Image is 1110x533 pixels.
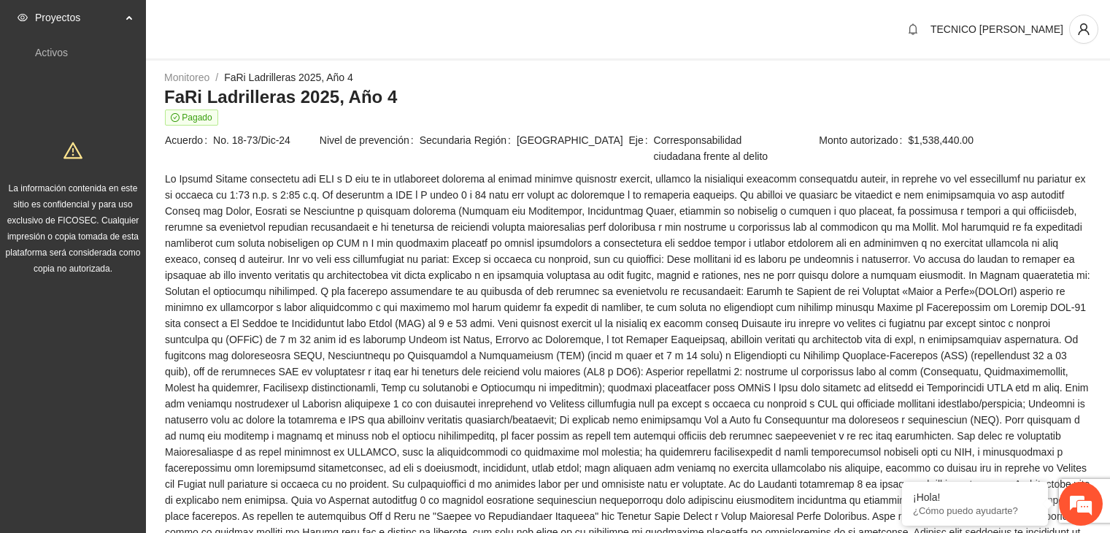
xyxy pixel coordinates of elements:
span: Proyectos [35,3,121,32]
button: user [1069,15,1098,44]
span: Acuerdo [165,132,213,148]
span: / [215,72,218,83]
span: Nivel de prevención [320,132,420,148]
button: bell [901,18,925,41]
span: $1,538,440.00 [908,132,1091,148]
span: Pagado [165,110,218,126]
span: bell [902,23,924,35]
a: Monitoreo [164,72,209,83]
span: No. 18-73/Dic-24 [213,132,318,148]
p: ¿Cómo puedo ayudarte? [913,505,1037,516]
span: Eje [628,132,653,164]
span: Región [474,132,517,148]
span: [GEOGRAPHIC_DATA] [517,132,628,148]
span: Secundaria [420,132,473,148]
a: Activos [35,47,68,58]
h3: FaRi Ladrilleras 2025, Año 4 [164,85,1092,109]
span: check-circle [171,113,180,122]
span: Corresponsabilidad ciudadana frente al delito [654,132,782,164]
span: warning [63,141,82,160]
span: Monto autorizado [819,132,908,148]
span: TECNICO [PERSON_NAME] [930,23,1063,35]
a: FaRi Ladrilleras 2025, Año 4 [224,72,353,83]
span: La información contenida en este sitio es confidencial y para uso exclusivo de FICOSEC. Cualquier... [6,183,141,274]
span: user [1070,23,1098,36]
div: ¡Hola! [913,491,1037,503]
span: eye [18,12,28,23]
